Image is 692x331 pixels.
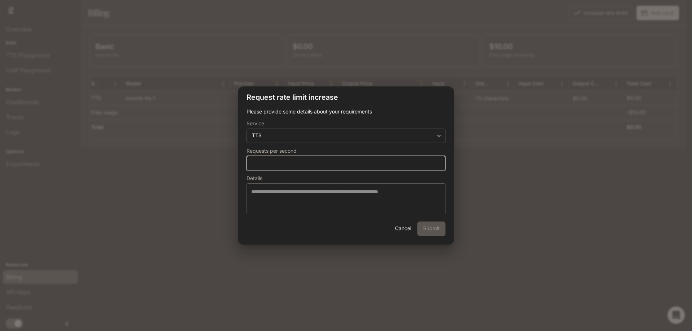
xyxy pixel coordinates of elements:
[247,108,445,115] p: Please provide some details about your requirements
[247,176,262,181] p: Details
[238,86,454,108] h2: Request rate limit increase
[247,132,445,139] div: TTS
[247,148,297,153] p: Requests per second
[247,121,264,126] p: Service
[391,222,414,236] button: Cancel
